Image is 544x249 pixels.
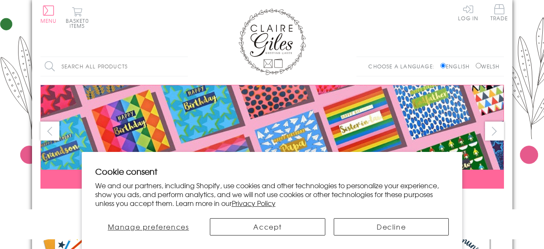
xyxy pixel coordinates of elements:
[239,8,306,75] img: Claire Giles Greetings Cards
[40,57,188,76] input: Search all products
[440,62,474,70] label: English
[490,4,508,21] span: Trade
[476,63,481,68] input: Welsh
[210,218,325,235] button: Accept
[458,4,478,21] a: Log In
[95,218,202,235] button: Manage preferences
[95,165,449,177] h2: Cookie consent
[66,7,89,28] button: Basket0 items
[232,198,276,208] a: Privacy Policy
[40,195,504,208] div: Carousel Pagination
[476,62,500,70] label: Welsh
[40,5,57,23] button: Menu
[180,57,188,76] input: Search
[440,63,446,68] input: English
[368,62,439,70] p: Choose a language:
[334,218,449,235] button: Decline
[490,4,508,22] a: Trade
[40,17,57,24] span: Menu
[95,181,449,207] p: We and our partners, including Shopify, use cookies and other technologies to personalize your ex...
[70,17,89,30] span: 0 items
[485,122,504,141] button: next
[40,122,59,141] button: prev
[108,222,189,232] span: Manage preferences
